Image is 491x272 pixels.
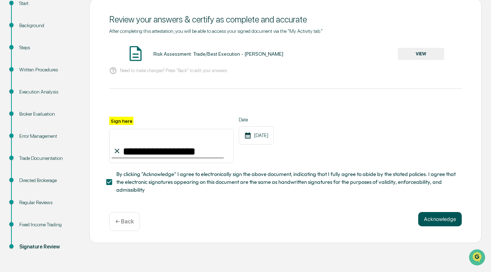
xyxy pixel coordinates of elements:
label: Sign here [109,117,133,125]
span: By clicking "Acknowledge" I agree to electronically sign the above document, indicating that I fu... [116,170,456,194]
span: After completing this attestation, you will be able to access your signed document via the "My Ac... [109,28,323,34]
a: 🔎Data Lookup [4,100,48,113]
div: 🔎 [7,104,13,110]
div: Broker Evaluation [19,110,78,118]
span: Preclearance [14,90,46,97]
img: 1746055101610-c473b297-6a78-478c-a979-82029cc54cd1 [7,54,20,67]
div: Review your answers & certify as complete and accurate [109,14,462,25]
p: Need to make changes? Press "Back" to edit your answers [120,68,227,73]
button: Acknowledge [418,212,462,226]
a: 🗄️Attestations [49,87,91,100]
button: Start new chat [121,56,130,65]
div: 🗄️ [52,90,57,96]
div: 🖐️ [7,90,13,96]
div: Regular Reviews [19,199,78,206]
div: Fixed Income Trading [19,221,78,228]
div: Trade Documentation [19,155,78,162]
div: Steps [19,44,78,51]
input: Clear [19,32,118,40]
span: Attestations [59,90,88,97]
p: ← Back [115,218,134,225]
div: Start new chat [24,54,117,61]
div: Error Management [19,132,78,140]
label: Date [239,117,274,122]
div: Risk Assessment: Trade/Best Execution - [PERSON_NAME] [153,51,283,57]
div: [DATE] [239,126,274,145]
span: Data Lookup [14,103,45,110]
div: Directed Brokerage [19,177,78,184]
button: VIEW [398,48,444,60]
p: How can we help? [7,15,130,26]
a: 🖐️Preclearance [4,87,49,100]
iframe: Open customer support [468,248,487,268]
img: Document Icon [127,45,145,62]
span: Pylon [71,121,86,126]
div: Signature Review [19,243,78,251]
div: We're available if you need us! [24,61,90,67]
div: Execution Analysis [19,88,78,96]
div: Written Procedures [19,66,78,74]
div: Background [19,22,78,29]
a: Powered byPylon [50,120,86,126]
